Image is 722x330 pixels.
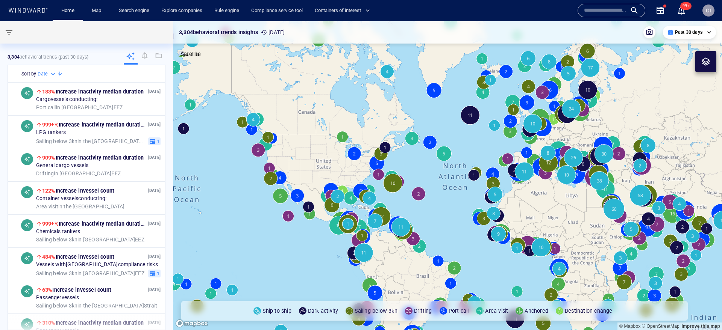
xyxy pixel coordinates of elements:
span: in [GEOGRAPHIC_DATA] EEZ [36,170,121,177]
p: Area visit [485,306,508,315]
div: Date [38,70,57,78]
button: 1 [148,269,161,277]
span: 99+ [680,2,692,10]
p: [DATE] [148,154,161,161]
span: Increase in vessel count [42,188,114,194]
p: [DATE] [148,88,161,95]
span: Port call [36,104,56,110]
span: Containers of interest [315,6,370,15]
p: Ship-to-ship [262,306,291,315]
p: Anchored [525,306,548,315]
button: 1 [148,137,161,145]
span: in the [GEOGRAPHIC_DATA] Strait [36,302,157,309]
a: Map feedback [681,324,720,329]
p: [DATE] [148,187,161,194]
span: LPG tankers [36,129,66,136]
span: Chemicals tankers [36,228,80,235]
span: Container vessels conducting: [36,195,107,202]
strong: 3,304 [8,54,20,60]
span: Sailing below 3kn [36,138,77,144]
span: Passenger vessels [36,294,79,301]
button: Containers of interest [312,4,376,17]
p: [DATE] [148,220,161,227]
a: Explore companies [158,4,205,17]
button: 99+ [677,6,686,15]
span: 1 [156,270,159,277]
img: satellite [179,51,201,59]
a: Search engine [116,4,152,17]
a: Mapbox logo [175,319,208,328]
span: in [GEOGRAPHIC_DATA] EEZ [36,104,123,111]
button: Map [86,4,110,17]
a: Compliance service tool [248,4,306,17]
p: 3,304 behavioral trends insights [179,28,258,37]
span: Increase in activity median duration [42,155,144,161]
p: Dark activity [308,306,338,315]
p: Destination change [565,306,613,315]
span: 63% [42,287,53,293]
span: Vessels with [GEOGRAPHIC_DATA] compliance risks [36,261,158,268]
a: OpenStreetMap [642,324,680,329]
span: Increase in vessel count [42,287,111,293]
span: Increase in vessel count [42,254,114,260]
h6: Sort by [21,70,36,78]
span: Increase in activity median duration [42,221,147,227]
span: Sailing below 3kn [36,302,77,308]
p: [DATE] [148,121,161,128]
button: Home [56,4,80,17]
span: in [GEOGRAPHIC_DATA] EEZ [36,270,144,277]
span: Increase in activity median duration [42,122,147,128]
p: Port call [449,306,469,315]
span: 909% [42,155,56,161]
p: [DATE] [148,253,161,260]
p: behavioral trends (Past 30 days) [8,54,88,60]
a: Map [89,4,107,17]
span: 122% [42,188,56,194]
canvas: Map [173,21,722,330]
a: Home [58,4,77,17]
span: Sailing below 3kn [36,236,77,242]
p: Past 30 days [675,29,702,36]
div: Past 30 days [667,29,711,36]
span: Increase in activity median duration [42,89,144,95]
p: Satellite [181,50,201,59]
span: 484% [42,254,56,260]
iframe: Chat [690,296,716,324]
div: Notification center [677,6,686,15]
a: Mapbox [619,324,640,329]
span: OI [706,8,711,14]
p: [DATE] [261,28,285,37]
p: Drifting [414,306,432,315]
a: 99+ [675,5,687,17]
span: General cargo vessels [36,162,88,169]
span: 999+% [42,122,59,128]
button: OI [701,3,716,18]
span: Cargo vessels conducting: [36,96,98,103]
span: 183% [42,89,56,95]
span: in [GEOGRAPHIC_DATA] EEZ [36,236,144,243]
p: [DATE] [148,286,161,293]
a: Rule engine [211,4,242,17]
span: Area visit [36,203,58,209]
p: Sailing below 3kn [355,306,397,315]
span: Sailing below 3kn [36,270,77,276]
span: in the [GEOGRAPHIC_DATA] [36,203,125,210]
h6: Date [38,70,48,78]
span: 999+% [42,221,59,227]
span: in the [GEOGRAPHIC_DATA] Strait [36,138,145,145]
span: 1 [156,138,159,145]
span: Drifting [36,170,54,176]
